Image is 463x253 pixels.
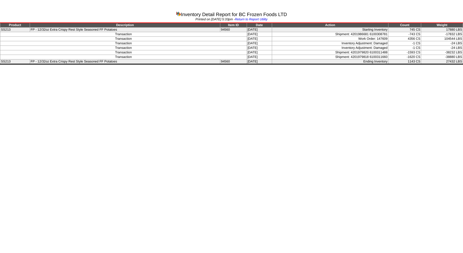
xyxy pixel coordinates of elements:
[388,28,421,32] td: 745 CS
[220,28,247,32] td: 94560
[388,55,421,59] td: -1620 CS
[0,50,247,55] td: Transaction
[247,23,272,28] td: Date
[247,55,272,59] td: [DATE]
[0,37,247,41] td: Transaction
[388,46,421,50] td: -1 CS
[0,46,247,50] td: Transaction
[247,59,272,64] td: [DATE]
[272,50,388,55] td: Shipment: 4201979820 6100311488
[272,46,388,50] td: Inventory Adjustment: Damaged
[0,59,30,64] td: SS213
[272,32,388,37] td: Shipment: 4201986681 6100308781
[272,55,388,59] td: Shipment: 4201979818 6100311660
[176,11,181,16] img: graph.gif
[272,37,388,41] td: Work Order: 147609
[220,23,247,28] td: Item ID
[388,32,421,37] td: -743 CS
[247,41,272,46] td: [DATE]
[421,23,463,28] td: Weight
[388,41,421,46] td: -1 CS
[388,50,421,55] td: -1593 CS
[388,37,421,41] td: 4356 CS
[30,59,220,64] td: FP - 12/32oz Extra Crispy Rest Style Seasoned FF Potatoes
[421,59,463,64] td: 27432 LBS
[272,23,388,28] td: Action
[421,28,463,32] td: 17880 LBS
[421,32,463,37] td: -17832 LBS
[421,46,463,50] td: -24 LBS
[272,59,388,64] td: Ending Inventory
[247,32,272,37] td: [DATE]
[421,50,463,55] td: -38232 LBS
[388,23,421,28] td: Count
[247,37,272,41] td: [DATE]
[421,37,463,41] td: 104544 LBS
[421,41,463,46] td: -24 LBS
[421,55,463,59] td: -38880 LBS
[247,46,272,50] td: [DATE]
[0,41,247,46] td: Transaction
[272,41,388,46] td: Inventory Adjustment: Damaged
[30,28,220,32] td: FP - 12/32oz Extra Crispy Rest Style Seasoned FF Potatoes
[0,23,30,28] td: Product
[247,50,272,55] td: [DATE]
[235,18,268,21] a: Return to Report Utility
[0,28,30,32] td: SS213
[247,28,272,32] td: [DATE]
[220,59,247,64] td: 94560
[388,59,421,64] td: 1143 CS
[0,32,247,37] td: Transaction
[0,55,247,59] td: Transaction
[272,28,388,32] td: Starting Inventory
[30,23,220,28] td: Description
